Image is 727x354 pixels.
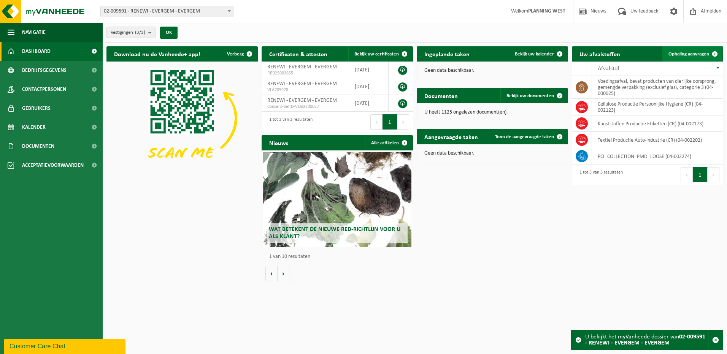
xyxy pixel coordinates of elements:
a: Bekijk uw documenten [500,88,567,103]
h2: Certificaten & attesten [262,46,335,61]
h2: Documenten [417,88,465,103]
p: U heeft 1125 ongelezen document(en). [424,110,560,115]
h2: Ingeplande taken [417,46,477,61]
span: RED25003855 [267,70,343,76]
a: Toon de aangevraagde taken [489,129,567,144]
button: Previous [681,167,693,182]
span: 02-009591 - RENEWI - EVERGEM - EVERGEM [100,6,233,17]
div: U bekijkt het myVanheede dossier van [585,330,708,350]
button: Vestigingen(3/3) [106,27,156,38]
td: Textiel Productie Auto-industrie (CR) (04-002202) [592,132,723,148]
a: Ophaling aanvragen [662,46,722,62]
a: Alle artikelen [365,135,412,150]
span: Kalender [22,118,46,137]
span: Consent-SelfD-VEG2200027 [267,104,343,110]
td: [DATE] [349,78,389,95]
span: RENEWI - EVERGEM - EVERGEM [267,64,337,70]
span: Acceptatievoorwaarden [22,156,84,175]
a: Bekijk uw kalender [509,46,567,62]
span: Verberg [227,52,244,57]
span: Bekijk uw kalender [515,52,554,57]
button: Previous [370,114,383,130]
iframe: chat widget [4,337,127,354]
h2: Aangevraagde taken [417,129,486,144]
button: Volgende [278,266,289,281]
span: 02-009591 - RENEWI - EVERGEM - EVERGEM [101,6,233,17]
a: Bekijk uw certificaten [348,46,412,62]
span: Bekijk uw documenten [506,93,554,98]
div: 1 tot 5 van 5 resultaten [576,166,623,183]
h2: Nieuws [262,135,296,150]
span: Bekijk uw certificaten [354,52,399,57]
span: Ophaling aanvragen [668,52,709,57]
span: Gebruikers [22,99,51,118]
span: Vestigingen [111,27,145,38]
span: RENEWI - EVERGEM - EVERGEM [267,81,337,87]
h2: Download nu de Vanheede+ app! [106,46,208,61]
span: Afvalstof [598,66,619,72]
button: OK [160,27,178,39]
p: Geen data beschikbaar. [424,151,560,156]
button: Vorige [265,266,278,281]
p: 1 van 10 resultaten [269,254,409,259]
td: Kunststoffen Productie Etiketten (CR) (04-002173) [592,115,723,132]
div: 1 tot 3 van 3 resultaten [265,114,313,130]
img: Download de VHEPlus App [106,62,258,175]
span: Bedrijfsgegevens [22,61,67,80]
p: Geen data beschikbaar. [424,68,560,73]
span: Navigatie [22,23,46,42]
button: 1 [693,167,708,182]
span: Documenten [22,137,54,156]
td: [DATE] [349,95,389,112]
td: [DATE] [349,62,389,78]
button: 1 [383,114,397,130]
button: Next [708,167,719,182]
a: Wat betekent de nieuwe RED-richtlijn voor u als klant? [263,152,411,247]
span: VLA705978 [267,87,343,93]
span: Toon de aangevraagde taken [495,134,554,139]
td: Cellulose Productie Persoonlijke Hygiene (CR) (04-002123) [592,99,723,115]
span: Wat betekent de nieuwe RED-richtlijn voor u als klant? [269,226,400,240]
span: Contactpersonen [22,80,66,99]
button: Verberg [221,46,257,62]
span: RENEWI - EVERGEM - EVERGEM [267,98,337,103]
count: (3/3) [135,30,145,35]
strong: PLANNING WEST [528,8,565,14]
td: voedingsafval, bevat producten van dierlijke oorsprong, gemengde verpakking (exclusief glas), cat... [592,76,723,99]
td: PCI_COLLECTION_PMD_LOOSE (04-002274) [592,148,723,164]
strong: 02-009591 - RENEWI - EVERGEM - EVERGEM [585,334,705,346]
h2: Uw afvalstoffen [572,46,628,61]
button: Next [397,114,409,130]
span: Dashboard [22,42,51,61]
